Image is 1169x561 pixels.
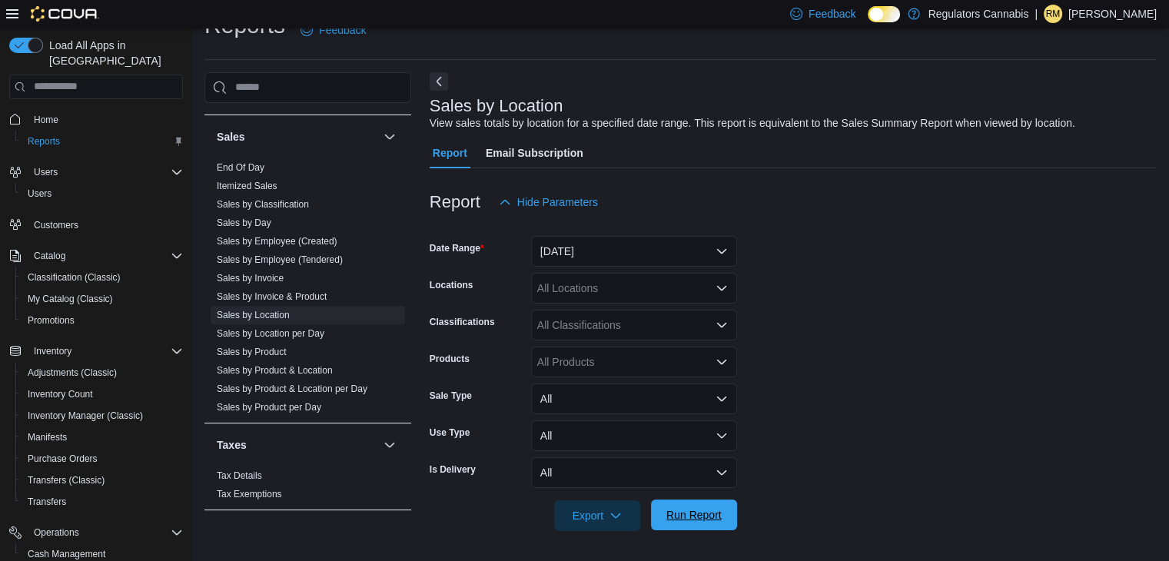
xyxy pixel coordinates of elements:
[486,138,583,168] span: Email Subscription
[28,342,78,360] button: Inventory
[430,316,495,328] label: Classifications
[294,15,372,45] a: Feedback
[319,22,366,38] span: Feedback
[809,6,855,22] span: Feedback
[217,470,262,482] span: Tax Details
[217,254,343,266] span: Sales by Employee (Tendered)
[28,216,85,234] a: Customers
[28,367,117,379] span: Adjustments (Classic)
[15,491,189,513] button: Transfers
[217,383,367,395] span: Sales by Product & Location per Day
[531,236,737,267] button: [DATE]
[217,161,264,174] span: End Of Day
[716,319,728,331] button: Open list of options
[28,548,105,560] span: Cash Management
[204,466,411,510] div: Taxes
[22,471,183,490] span: Transfers (Classic)
[22,311,81,330] a: Promotions
[22,132,66,151] a: Reports
[28,496,66,508] span: Transfers
[217,488,282,500] span: Tax Exemptions
[28,431,67,443] span: Manifests
[217,217,271,228] a: Sales by Day
[22,385,99,403] a: Inventory Count
[517,194,598,210] span: Hide Parameters
[22,385,183,403] span: Inventory Count
[22,428,183,446] span: Manifests
[28,247,71,265] button: Catalog
[430,463,476,476] label: Is Delivery
[22,407,183,425] span: Inventory Manager (Classic)
[1034,5,1038,23] p: |
[15,288,189,310] button: My Catalog (Classic)
[22,290,183,308] span: My Catalog (Classic)
[15,383,189,405] button: Inventory Count
[22,268,183,287] span: Classification (Classic)
[217,198,309,211] span: Sales by Classification
[28,188,51,200] span: Users
[22,290,119,308] a: My Catalog (Classic)
[1044,5,1062,23] div: Rachel McLennan
[217,402,321,413] a: Sales by Product per Day
[3,522,189,543] button: Operations
[433,138,467,168] span: Report
[3,214,189,236] button: Customers
[28,247,183,265] span: Catalog
[531,420,737,451] button: All
[22,450,104,468] a: Purchase Orders
[217,254,343,265] a: Sales by Employee (Tendered)
[34,114,58,126] span: Home
[34,345,71,357] span: Inventory
[28,293,113,305] span: My Catalog (Classic)
[28,314,75,327] span: Promotions
[493,187,604,217] button: Hide Parameters
[217,310,290,320] a: Sales by Location
[31,6,99,22] img: Cova
[868,6,900,22] input: Dark Mode
[28,110,183,129] span: Home
[22,450,183,468] span: Purchase Orders
[531,383,737,414] button: All
[430,390,472,402] label: Sale Type
[15,448,189,470] button: Purchase Orders
[28,271,121,284] span: Classification (Classic)
[217,365,333,376] a: Sales by Product & Location
[15,470,189,491] button: Transfers (Classic)
[430,97,563,115] h3: Sales by Location
[22,363,123,382] a: Adjustments (Classic)
[34,526,79,539] span: Operations
[28,111,65,129] a: Home
[15,183,189,204] button: Users
[22,493,183,511] span: Transfers
[217,217,271,229] span: Sales by Day
[217,291,327,302] a: Sales by Invoice & Product
[928,5,1028,23] p: Regulators Cannabis
[28,163,183,181] span: Users
[3,161,189,183] button: Users
[430,193,480,211] h3: Report
[217,129,377,144] button: Sales
[28,453,98,465] span: Purchase Orders
[563,500,631,531] span: Export
[217,364,333,377] span: Sales by Product & Location
[217,347,287,357] a: Sales by Product
[22,132,183,151] span: Reports
[22,471,111,490] a: Transfers (Classic)
[217,437,377,453] button: Taxes
[430,242,484,254] label: Date Range
[3,340,189,362] button: Inventory
[15,405,189,427] button: Inventory Manager (Classic)
[430,115,1075,131] div: View sales totals by location for a specified date range. This report is equivalent to the Sales ...
[217,327,324,340] span: Sales by Location per Day
[28,388,93,400] span: Inventory Count
[34,250,65,262] span: Catalog
[217,470,262,481] a: Tax Details
[217,401,321,413] span: Sales by Product per Day
[380,436,399,454] button: Taxes
[15,310,189,331] button: Promotions
[28,523,183,542] span: Operations
[716,356,728,368] button: Open list of options
[217,273,284,284] a: Sales by Invoice
[1046,5,1061,23] span: RM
